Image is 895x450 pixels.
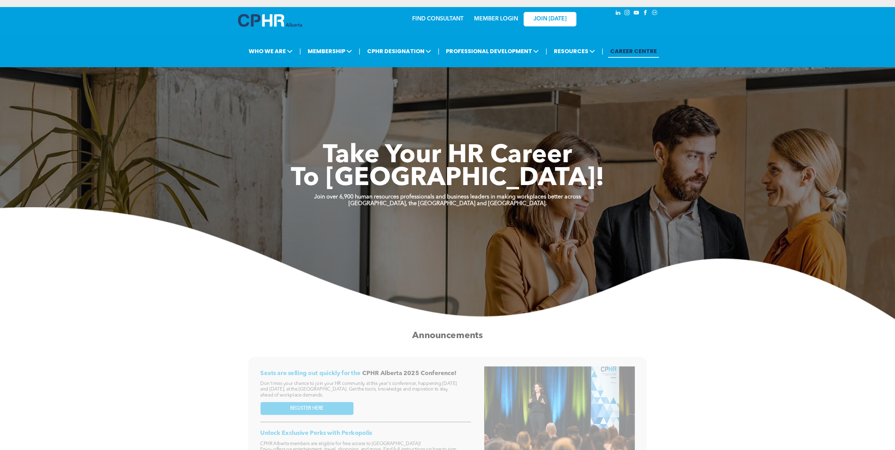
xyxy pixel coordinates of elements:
a: facebook [642,9,650,18]
a: MEMBER LOGIN [474,16,518,22]
span: Announcements [412,331,482,340]
strong: Join over 6,900 human resources professionals and business leaders in making workplaces better ac... [314,194,581,200]
a: youtube [633,9,640,18]
span: CPHR Alberta 2025 Conference! [362,370,456,376]
span: PROFESSIONAL DEVELOPMENT [444,45,541,58]
a: CAREER CENTRE [608,45,659,58]
span: To [GEOGRAPHIC_DATA]! [291,166,605,191]
span: JOIN [DATE] [533,16,567,23]
span: REGISTER HERE [290,406,324,411]
a: FIND CONSULTANT [412,16,464,22]
span: Take Your HR Career [323,143,572,169]
span: Don't miss your chance to join your HR community at this year's conference, happening [DATE] and ... [260,381,457,397]
li: | [359,44,360,58]
li: | [602,44,603,58]
strong: [GEOGRAPHIC_DATA], the [GEOGRAPHIC_DATA] and [GEOGRAPHIC_DATA]. [349,201,547,207]
span: CPHR DESIGNATION [365,45,433,58]
img: A blue and white logo for cp alberta [238,14,302,27]
span: Seats are selling out quickly for the [260,370,360,376]
span: Unlock Exclusive Perks with Perkopolis [260,430,372,436]
a: REGISTER HERE [260,402,353,415]
a: linkedin [614,9,622,18]
span: MEMBERSHIP [306,45,354,58]
li: | [438,44,440,58]
a: Social network [651,9,659,18]
a: instagram [624,9,631,18]
li: | [545,44,547,58]
span: RESOURCES [552,45,597,58]
a: JOIN [DATE] [524,12,576,26]
li: | [299,44,301,58]
span: WHO WE ARE [247,45,295,58]
span: CPHR Alberta members are eligible for free access to [GEOGRAPHIC_DATA]! [260,441,421,446]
